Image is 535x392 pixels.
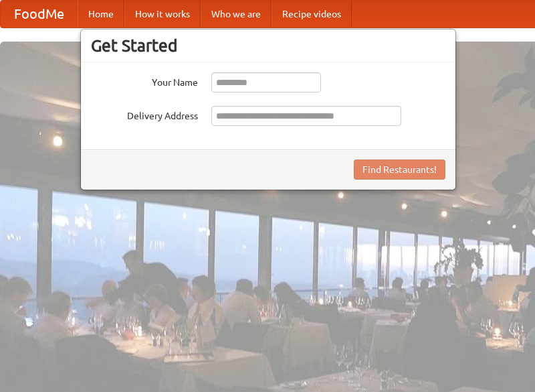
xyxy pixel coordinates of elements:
a: Recipe videos [272,1,352,27]
a: How it works [124,1,201,27]
h3: Get Started [91,36,445,56]
label: Your Name [91,72,198,89]
a: Home [78,1,124,27]
a: FoodMe [1,1,78,27]
label: Delivery Address [91,106,198,123]
button: Find Restaurants! [354,159,445,180]
a: Who we are [201,1,272,27]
